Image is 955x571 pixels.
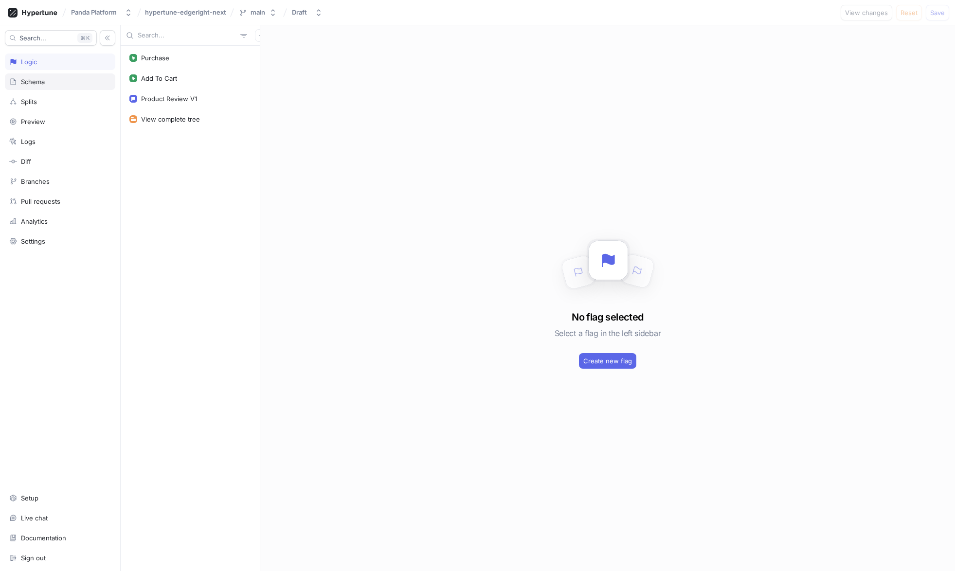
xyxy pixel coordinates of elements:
div: Add To Cart [141,74,177,82]
div: Panda Platform [71,8,117,17]
h3: No flag selected [572,310,643,324]
div: Branches [21,178,50,185]
button: View changes [841,5,892,20]
button: Create new flag [579,353,636,369]
button: main [235,4,281,20]
div: Logs [21,138,36,145]
span: Save [930,10,945,16]
button: Reset [896,5,922,20]
div: Live chat [21,514,48,522]
a: Documentation [5,530,115,546]
span: Reset [901,10,918,16]
div: Setup [21,494,38,502]
button: Save [926,5,949,20]
h5: Select a flag in the left sidebar [555,324,661,342]
span: Search... [19,35,46,41]
button: Search...K [5,30,97,46]
div: Documentation [21,534,66,542]
button: Draft [288,4,326,20]
div: Settings [21,237,45,245]
div: Diff [21,158,31,165]
span: Create new flag [583,358,632,364]
div: Draft [292,8,307,17]
span: View changes [845,10,888,16]
input: Search... [138,31,236,40]
div: View complete tree [141,115,200,123]
div: Splits [21,98,37,106]
div: K [77,33,92,43]
span: hypertune-edgeright-next [145,9,226,16]
div: Pull requests [21,197,60,205]
div: Schema [21,78,45,86]
div: main [251,8,265,17]
div: Sign out [21,554,46,562]
div: Analytics [21,217,48,225]
div: Product Review V1 [141,95,197,103]
button: Panda Platform [67,4,136,20]
div: Logic [21,58,37,66]
div: Preview [21,118,45,125]
div: Purchase [141,54,169,62]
